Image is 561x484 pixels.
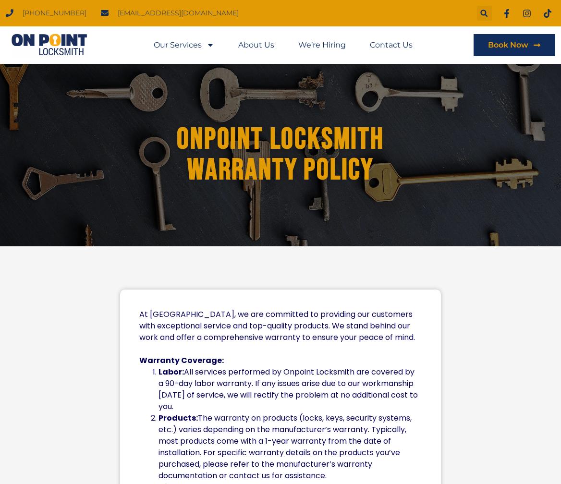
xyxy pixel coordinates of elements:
a: Book Now [474,34,555,56]
a: We’re Hiring [298,34,346,56]
span: Book Now [488,41,528,49]
span: [PHONE_NUMBER] [20,7,86,20]
a: About Us [238,34,274,56]
h1: Onpoint Locksmith Warranty Policy [12,124,549,186]
strong: Warranty Coverage: [139,355,224,366]
p: At [GEOGRAPHIC_DATA], we are committed to providing our customers with exceptional service and to... [139,309,421,343]
nav: Menu [154,34,413,56]
a: Our Services [154,34,214,56]
p: All services performed by Onpoint Locksmith are covered by a 90-day labor warranty. If any issues... [159,366,421,412]
div: Search [477,6,492,21]
span: [EMAIL_ADDRESS][DOMAIN_NAME] [115,7,239,20]
a: Contact Us [370,34,413,56]
strong: Labor: [159,366,184,377]
p: The warranty on products (locks, keys, security systems, etc.) varies depending on the manufactur... [159,412,421,482]
strong: Products: [159,412,198,423]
